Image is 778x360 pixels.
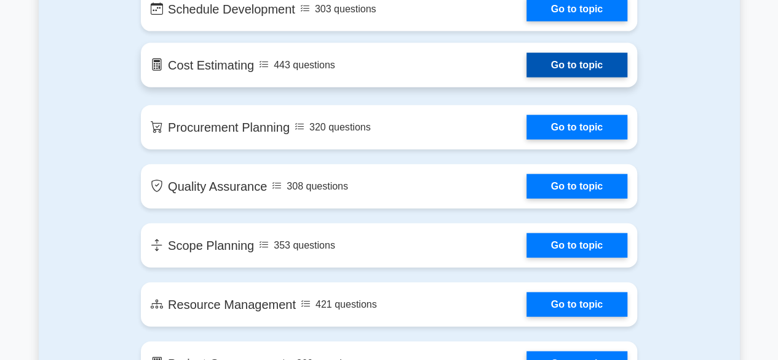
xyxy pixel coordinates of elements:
[526,292,627,317] a: Go to topic
[526,174,627,199] a: Go to topic
[526,233,627,258] a: Go to topic
[526,53,627,78] a: Go to topic
[526,115,627,140] a: Go to topic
